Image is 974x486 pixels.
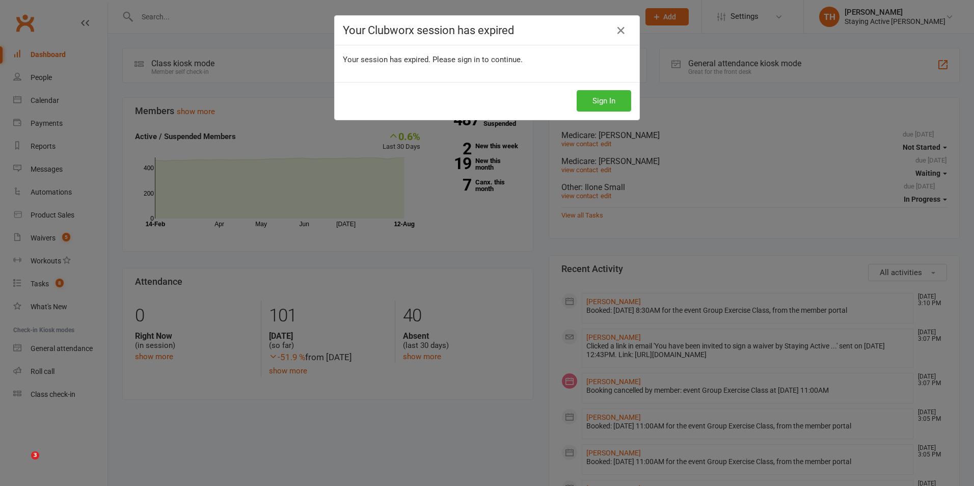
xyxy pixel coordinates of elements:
iframe: Intercom live chat [10,451,35,476]
span: 3 [31,451,39,460]
h4: Your Clubworx session has expired [343,24,631,37]
span: Your session has expired. Please sign in to continue. [343,55,523,64]
button: Sign In [577,90,631,112]
a: Close [613,22,629,39]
